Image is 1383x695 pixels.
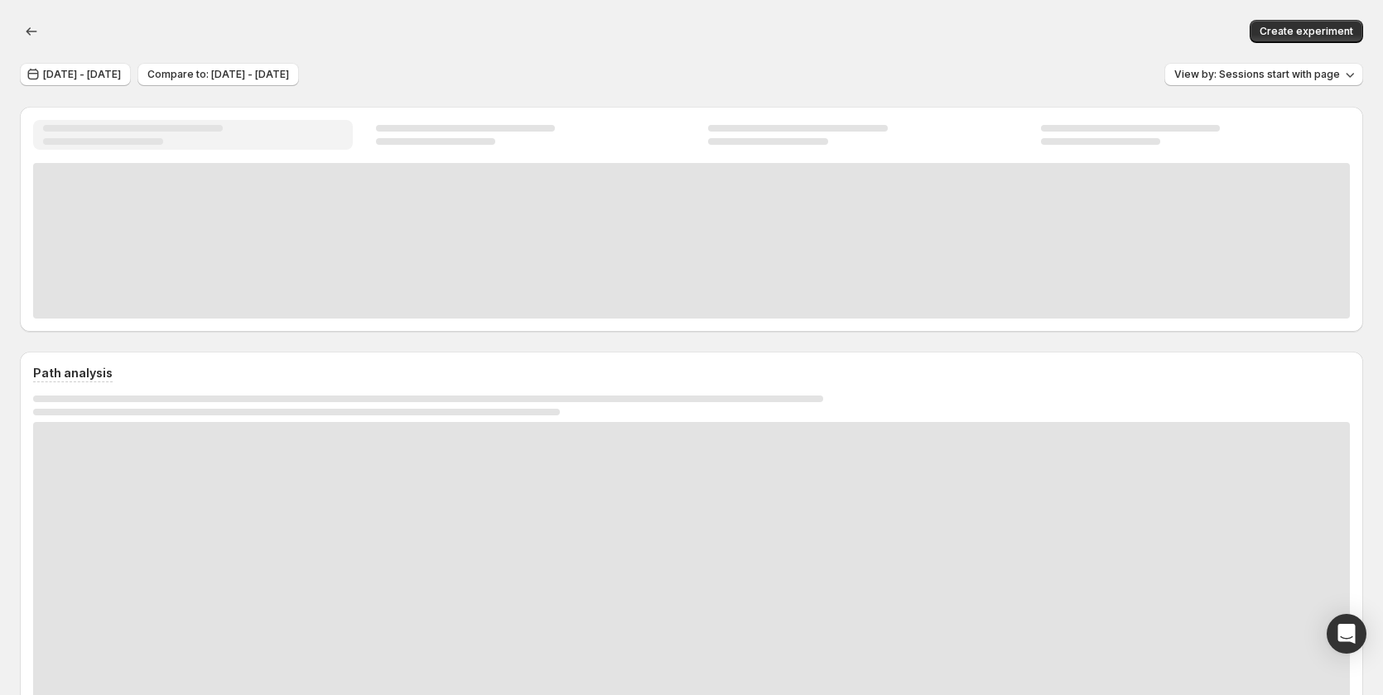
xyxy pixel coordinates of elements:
[43,68,121,81] span: [DATE] - [DATE]
[1260,25,1353,38] span: Create experiment
[1174,68,1340,81] span: View by: Sessions start with page
[33,365,113,381] h3: Path analysis
[147,68,289,81] span: Compare to: [DATE] - [DATE]
[1250,20,1363,43] button: Create experiment
[1164,63,1363,86] button: View by: Sessions start with page
[1327,614,1366,654] div: Open Intercom Messenger
[137,63,299,86] button: Compare to: [DATE] - [DATE]
[20,63,131,86] button: [DATE] - [DATE]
